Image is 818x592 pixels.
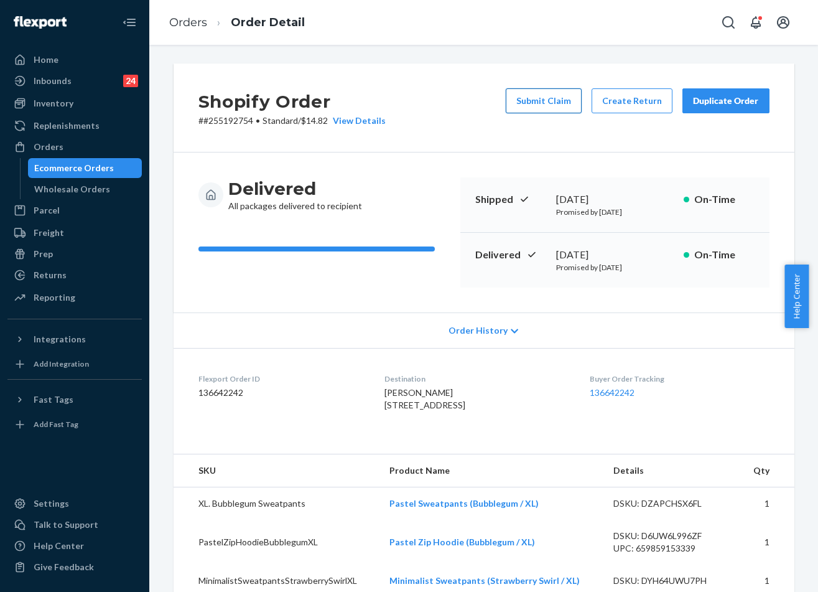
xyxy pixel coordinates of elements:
[716,10,741,35] button: Open Search Box
[613,575,730,587] div: DSKU: DYH64UWU7PH
[174,454,379,487] th: SKU
[34,269,67,281] div: Returns
[475,248,546,262] p: Delivered
[7,536,142,556] a: Help Center
[389,537,535,547] a: Pastel Zip Hoodie (Bubblegum / XL)
[28,179,142,199] a: Wholesale Orders
[228,177,362,212] div: All packages delivered to recipient
[613,497,730,510] div: DSKU: DZAPCHSX6FL
[34,162,114,174] div: Ecommerce Orders
[389,498,539,509] a: Pastel Sweatpants (Bubblegum / XL)
[123,75,138,87] div: 24
[506,88,582,113] button: Submit Claim
[198,88,386,115] h2: Shopify Order
[198,387,365,399] dd: 136642242
[34,75,72,87] div: Inbounds
[34,393,73,406] div: Fast Tags
[34,561,94,573] div: Give Feedback
[693,95,759,107] div: Duplicate Order
[34,227,64,239] div: Freight
[592,88,672,113] button: Create Return
[34,540,84,552] div: Help Center
[7,354,142,374] a: Add Integration
[34,141,63,153] div: Orders
[34,183,110,195] div: Wholesale Orders
[198,374,365,384] dt: Flexport Order ID
[34,248,53,260] div: Prep
[7,494,142,514] a: Settings
[556,192,674,207] div: [DATE]
[379,454,603,487] th: Product Name
[7,515,142,535] a: Talk to Support
[740,520,794,565] td: 1
[694,192,755,207] p: On-Time
[590,374,769,384] dt: Buyer Order Tracking
[7,223,142,243] a: Freight
[14,16,67,29] img: Flexport logo
[613,530,730,542] div: DSKU: D6UW6L996ZF
[34,419,78,430] div: Add Fast Tag
[556,248,674,262] div: [DATE]
[231,16,305,29] a: Order Detail
[740,454,794,487] th: Qty
[159,4,315,41] ol: breadcrumbs
[771,10,796,35] button: Open account menu
[556,207,674,217] p: Promised by [DATE]
[117,10,142,35] button: Close Navigation
[7,557,142,577] button: Give Feedback
[613,542,730,555] div: UPC: 659859153339
[740,487,794,520] td: 1
[34,204,60,217] div: Parcel
[328,115,386,127] button: View Details
[556,262,674,273] p: Promised by [DATE]
[34,291,75,304] div: Reporting
[694,248,755,262] p: On-Time
[7,200,142,220] a: Parcel
[7,137,142,157] a: Orders
[7,93,142,113] a: Inventory
[384,374,570,384] dt: Destination
[263,115,298,126] span: Standard
[475,192,546,207] p: Shipped
[743,10,768,35] button: Open notifications
[7,390,142,410] button: Fast Tags
[34,97,73,110] div: Inventory
[7,415,142,435] a: Add Fast Tag
[34,359,89,369] div: Add Integration
[174,487,379,520] td: XL. Bubblegum Sweatpants
[7,116,142,136] a: Replenishments
[603,454,740,487] th: Details
[7,288,142,308] a: Reporting
[28,158,142,178] a: Ecommerce Orders
[682,88,769,113] button: Duplicate Order
[7,71,142,91] a: Inbounds24
[449,324,508,337] span: Order History
[34,497,69,510] div: Settings
[7,265,142,285] a: Returns
[34,120,100,132] div: Replenishments
[784,265,809,328] button: Help Center
[384,387,465,410] span: [PERSON_NAME] [STREET_ADDRESS]
[34,54,58,66] div: Home
[7,329,142,349] button: Integrations
[34,519,98,531] div: Talk to Support
[256,115,260,126] span: •
[174,520,379,565] td: PastelZipHoodieBubblegumXL
[590,387,634,398] a: 136642242
[169,16,207,29] a: Orders
[198,115,386,127] p: # #255192754 / $14.82
[34,333,86,345] div: Integrations
[7,50,142,70] a: Home
[228,177,362,200] h3: Delivered
[7,244,142,264] a: Prep
[389,575,580,586] a: Minimalist Sweatpants (Strawberry Swirl / XL)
